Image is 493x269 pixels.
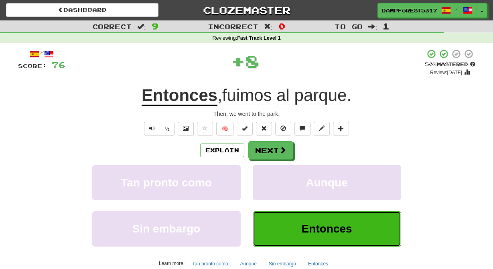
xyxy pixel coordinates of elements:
span: 0 [278,21,285,31]
button: Explain [200,144,244,157]
span: : [264,23,273,30]
u: Entonces [142,86,217,106]
span: Aunque [306,176,347,189]
strong: Fast Track Level 1 [237,35,281,41]
span: 9 [152,21,158,31]
span: 76 [52,60,65,70]
small: Learn more: [159,261,185,266]
span: al [276,86,290,105]
button: Edit sentence (alt+d) [314,122,330,136]
button: Next [248,141,293,160]
button: Sin embargo [92,211,241,246]
span: Correct [92,22,132,30]
button: Play sentence audio (ctl+space) [144,122,160,136]
span: Entonces [301,222,352,235]
button: Favorite sentence (alt+f) [197,122,213,136]
span: fuimos [222,86,272,105]
button: Set this sentence to 100% Mastered (alt+m) [237,122,253,136]
button: Entonces [253,211,401,246]
div: Mastered [425,61,475,68]
a: Clozemaster [170,3,323,17]
small: Review: [DATE] [430,70,462,75]
button: Ignore sentence (alt+i) [275,122,291,136]
button: ½ [160,122,175,136]
span: : [137,23,146,30]
span: To go [335,22,363,30]
button: Show image (alt+x) [178,122,194,136]
span: 50 % [425,61,437,67]
span: DampForest5317 [382,7,437,14]
span: Sin embargo [132,222,201,235]
button: Tan pronto como [92,165,241,200]
span: 8 [245,51,259,71]
a: Dashboard [6,3,158,17]
span: Incorrect [208,22,258,30]
button: Aunque [253,165,401,200]
span: , . [217,86,351,105]
span: 1 [383,21,390,31]
button: Discuss sentence (alt+u) [294,122,310,136]
button: 🧠 [216,122,233,136]
div: / [18,49,65,59]
button: Add to collection (alt+a) [333,122,349,136]
span: / [455,6,459,12]
span: Score: [18,63,47,69]
span: : [368,23,377,30]
div: Text-to-speech controls [142,122,175,136]
span: + [231,49,245,73]
button: Reset to 0% Mastered (alt+r) [256,122,272,136]
span: Tan pronto como [121,176,212,189]
span: parque [294,86,347,105]
a: DampForest5317 / [377,3,477,18]
div: Then, we went to the park. [18,110,475,118]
